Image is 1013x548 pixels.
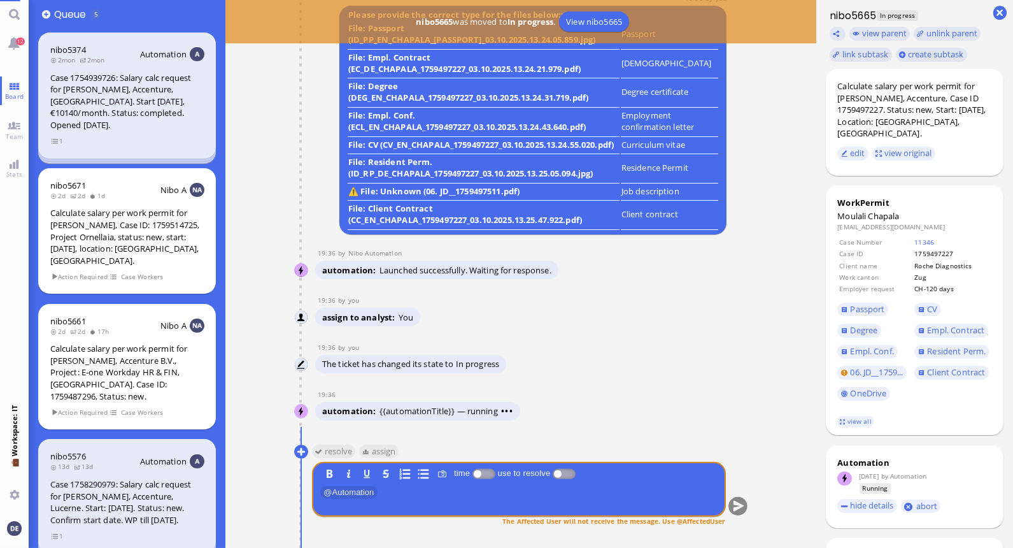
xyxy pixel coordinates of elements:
[50,180,86,191] span: nibo5671
[3,169,25,178] span: Stats
[837,80,991,140] div: Calculate salary per work permit for [PERSON_NAME], Accenture, Case ID 1759497227. Status: new, S...
[896,48,968,62] button: create subtask
[851,366,903,378] span: 06. JD__1759...
[502,516,725,525] span: The Affected User will not receive the message. Use @AffectedUser
[338,249,348,257] span: by
[74,462,97,471] span: 13d
[837,416,874,427] a: view all
[7,521,21,535] img: You
[160,184,187,196] span: Nibo A
[379,264,551,276] span: Launched successfully. Waiting for response.
[295,264,309,278] img: Nibo Automation
[89,327,113,336] span: 17h
[348,109,620,137] td: File: Empl. Conf. (ECL_EN_CHAPALA_1759497227_03.10.2025.13.24.43.640.pdf)
[140,456,187,467] span: Automation
[348,138,620,155] td: File: CV (CV_EN_CHAPALA_1759497227_03.10.2025.13.24.55.020.pdf)
[50,72,204,131] div: Case 1754939726: Salary calc request for [PERSON_NAME], Accenture, [GEOGRAPHIC_DATA]. Start [DATE...
[70,327,90,336] span: 2d
[322,312,399,323] span: assign to analyst
[914,27,981,41] button: unlink parent
[338,343,348,352] span: by
[839,249,912,259] td: Case ID
[927,366,985,378] span: Client Contract
[140,48,187,60] span: Automation
[495,468,552,478] label: use to resolve
[348,202,620,230] td: File: Client Contract (CC_EN_CHAPALA_1759497227_03.10.2025.13.25.47.922.pdf)
[914,303,941,317] a: CV
[914,249,990,259] td: 1759497227
[358,444,399,458] button: assign
[16,38,25,45] span: 12
[322,358,499,370] span: The ticket has changed its state to In progress
[399,312,413,323] span: den.ezhukattil@bluelakelegal.com
[51,136,64,147] span: view 1 items
[839,272,912,282] td: Work canton
[621,110,694,133] runbook-parameter-view: Employment confirmation letter
[348,343,359,352] span: den.ezhukattil@bluelakelegal.com
[509,405,513,417] span: •
[559,11,629,32] a: View nibo5665
[914,345,989,359] a: Resident Perm.
[914,261,990,271] td: Roche Diagnostics
[877,10,917,21] span: In progress
[320,486,377,499] span: Automation
[318,390,338,399] span: 19:36
[190,319,204,333] img: NA
[318,249,338,257] span: 19:36
[927,324,984,336] span: Empl. Contract
[837,499,897,513] button: hide details
[379,466,393,480] button: S
[416,16,453,27] b: nibo5665
[927,303,937,315] span: CV
[837,222,991,231] dd: [EMAIL_ADDRESS][DOMAIN_NAME]
[323,487,332,497] span: @
[51,531,64,542] span: view 1 items
[54,7,90,22] span: Queue
[507,16,553,27] b: In progress
[914,238,934,247] a: 11346
[839,237,912,247] td: Case Number
[338,296,348,305] span: by
[10,456,19,485] span: 💼 Workspace: IT
[348,51,620,79] td: File: Empl. Contract (EC_DE_CHAPALA_1759497227_03.10.2025.13.24.21.979.pdf)
[322,405,379,417] span: automation
[348,296,359,305] span: den.ezhukattil@bluelakelegal.com
[837,457,991,468] div: Automation
[348,249,402,257] span: automation@nibo.ai
[50,327,70,336] span: 2d
[914,324,988,338] a: Empl. Contract
[851,324,878,336] span: Degree
[89,191,109,200] span: 1d
[451,468,472,478] label: time
[50,479,204,526] div: Case 1758290979: Salary calc request for [PERSON_NAME], Accenture, Lucerne. Start: [DATE]. Status...
[868,210,900,222] span: Chapala
[318,296,338,305] span: 19:36
[160,320,187,331] span: Nibo A
[190,183,204,197] img: NA
[621,139,685,150] runbook-parameter-view: Curriculum vitae
[295,358,309,372] img: You
[318,343,338,352] span: 19:36
[830,48,892,62] task-group-action-menu: link subtask
[50,44,86,55] span: nibo5374
[322,466,336,480] button: B
[851,303,885,315] span: Passport
[881,472,888,480] span: by
[621,208,678,220] runbook-parameter-view: Client contract
[190,454,204,468] img: Aut
[859,472,879,480] span: [DATE]
[501,405,505,417] span: •
[322,264,379,276] span: automation
[553,468,576,478] p-inputswitch: use to resolve
[621,57,711,69] runbook-parameter-view: [DEMOGRAPHIC_DATA]
[360,466,374,480] button: U
[120,407,164,418] span: Case Workers
[413,16,559,27] span: was moved to .
[839,284,912,294] td: Employer request
[50,451,86,462] a: nibo5576
[70,191,90,200] span: 2d
[839,261,912,271] td: Client name
[3,132,27,141] span: Team
[50,207,204,266] div: Calculate salary per work permit for [PERSON_NAME], Case ID: 1759514725, Project Ornellaia, statu...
